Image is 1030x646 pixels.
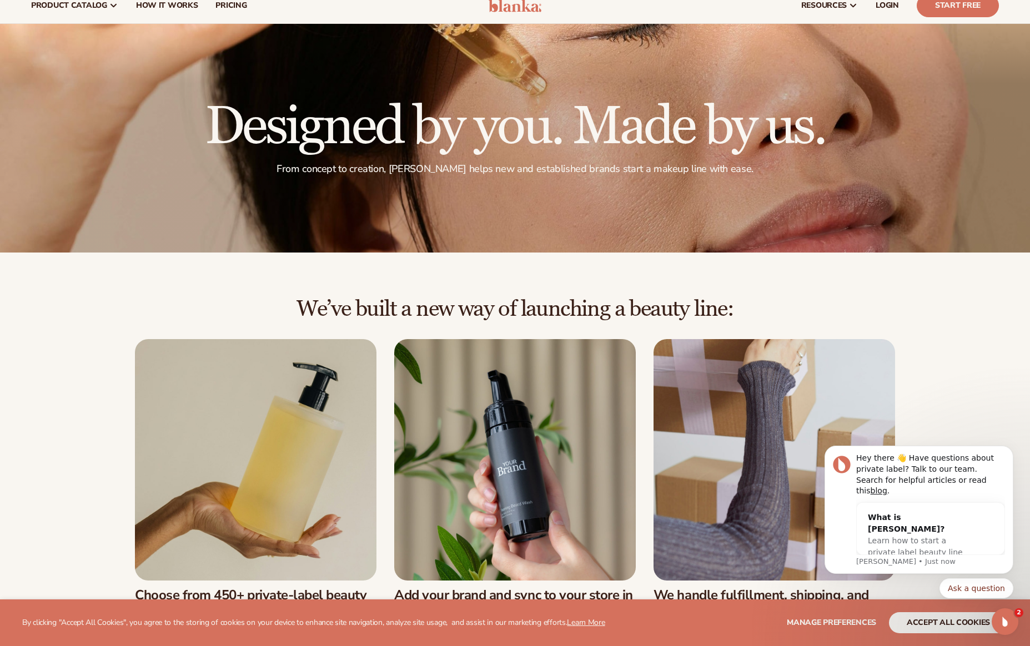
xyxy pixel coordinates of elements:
h3: Add your brand and sync to your store in minutes [394,587,636,619]
h3: We handle fulfillment, shipping, and inventory [654,587,895,619]
span: LOGIN [876,1,899,10]
span: Manage preferences [787,617,876,628]
img: Female hand holding soap bottle. [135,339,376,581]
button: Manage preferences [787,612,876,633]
iframe: Intercom live chat [992,608,1018,635]
iframe: Intercom notifications message [808,420,1030,616]
h1: Designed by you. Made by us. [205,100,825,154]
h3: Choose from 450+ private-label beauty products [135,587,376,619]
p: By clicking "Accept All Cookies", you agree to the storing of cookies on your device to enhance s... [22,618,605,628]
a: Learn More [567,617,605,628]
span: product catalog [31,1,107,10]
span: 2 [1014,608,1023,617]
span: How It Works [136,1,198,10]
img: Male hand holding beard wash. [394,339,636,581]
h2: We’ve built a new way of launching a beauty line: [31,297,999,321]
p: From concept to creation, [PERSON_NAME] helps new and established brands start a makeup line with... [205,163,825,175]
button: accept all cookies [889,612,1008,633]
img: Female moving shipping boxes. [654,339,895,581]
span: resources [801,1,847,10]
span: pricing [215,1,247,10]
